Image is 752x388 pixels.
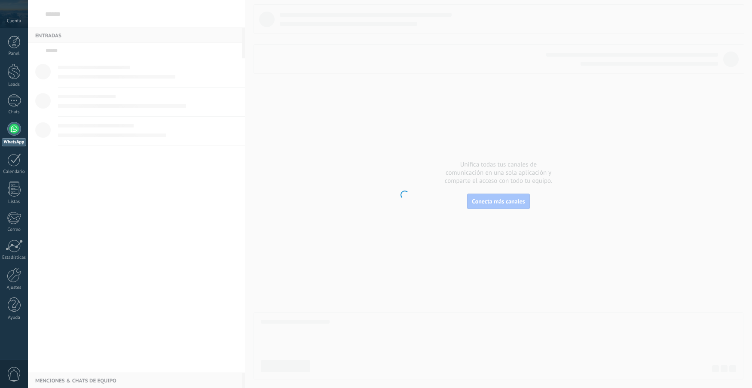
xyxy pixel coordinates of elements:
div: Correo [2,227,27,233]
div: Estadísticas [2,255,27,261]
div: Leads [2,82,27,88]
div: Listas [2,199,27,205]
div: Ayuda [2,315,27,321]
div: Chats [2,109,27,115]
div: WhatsApp [2,138,26,146]
div: Ajustes [2,285,27,291]
div: Calendario [2,169,27,175]
div: Panel [2,51,27,57]
span: Cuenta [7,18,21,24]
